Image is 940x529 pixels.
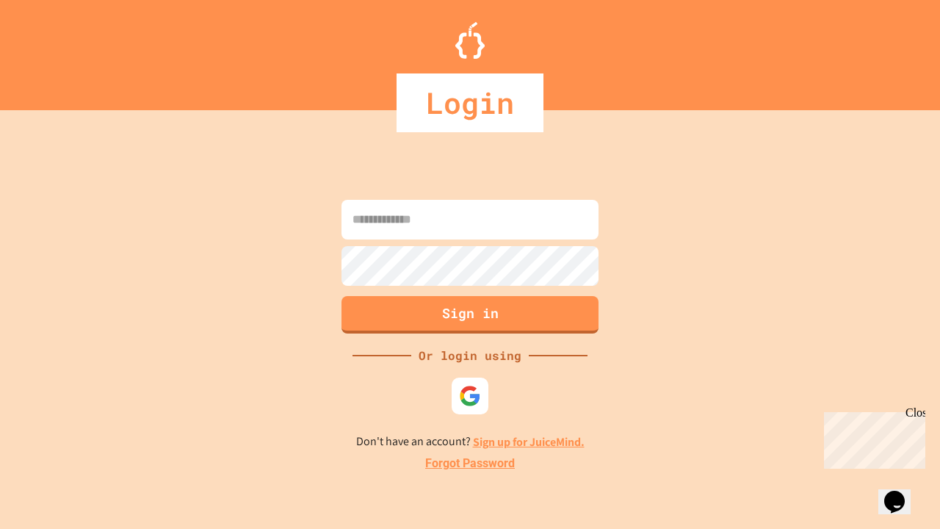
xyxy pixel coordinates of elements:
button: Sign in [341,296,599,334]
a: Forgot Password [425,455,515,472]
iframe: chat widget [818,406,925,469]
iframe: chat widget [878,470,925,514]
div: Or login using [411,347,529,364]
div: Chat with us now!Close [6,6,101,93]
div: Login [397,73,543,132]
img: Logo.svg [455,22,485,59]
a: Sign up for JuiceMind. [473,434,585,450]
p: Don't have an account? [356,433,585,451]
img: google-icon.svg [459,385,481,407]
